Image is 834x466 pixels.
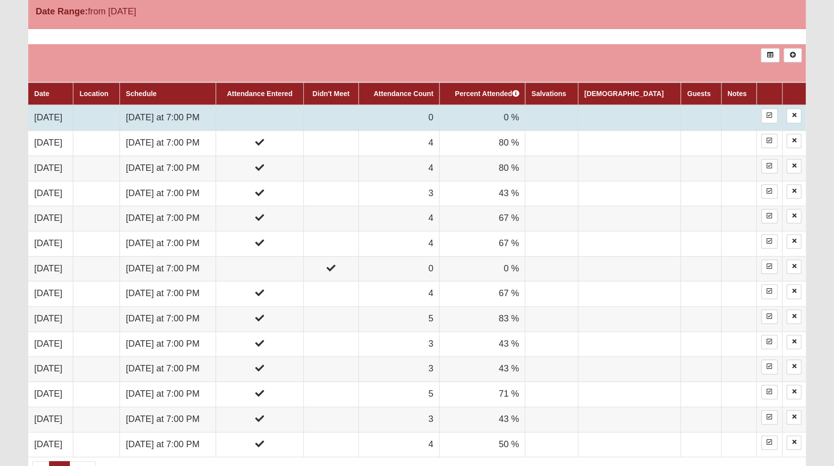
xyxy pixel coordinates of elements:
td: 67 % [440,281,525,307]
td: 43 % [440,181,525,206]
td: [DATE] [28,281,73,307]
a: Enter Attendance [761,134,778,148]
a: Schedule [126,90,157,98]
a: Enter Attendance [761,209,778,223]
td: [DATE] at 7:00 PM [119,307,216,332]
td: 67 % [440,206,525,231]
a: Enter Attendance [761,159,778,173]
td: [DATE] at 7:00 PM [119,382,216,407]
td: 3 [359,357,440,382]
td: [DATE] [28,231,73,256]
a: Enter Attendance [761,385,778,399]
td: 3 [359,331,440,357]
a: Attendance Count [374,90,434,98]
a: Percent Attended [455,90,519,98]
td: [DATE] at 7:00 PM [119,281,216,307]
a: Alt+N [783,48,802,62]
a: Enter Attendance [761,435,778,450]
td: 43 % [440,357,525,382]
label: Date Range: [36,5,88,18]
td: 83 % [440,307,525,332]
a: Attendance Entered [227,90,292,98]
td: 4 [359,231,440,256]
a: Enter Attendance [761,284,778,299]
a: Enter Attendance [761,335,778,349]
td: 80 % [440,155,525,181]
td: [DATE] at 7:00 PM [119,181,216,206]
td: [DATE] at 7:00 PM [119,155,216,181]
td: 3 [359,407,440,432]
td: 4 [359,155,440,181]
a: Enter Attendance [761,310,778,324]
a: Delete [786,284,801,299]
a: Enter Attendance [761,234,778,249]
a: Export to Excel [761,48,779,62]
a: Delete [786,410,801,424]
a: Delete [786,360,801,374]
td: 80 % [440,131,525,156]
a: Date [34,90,49,98]
td: 43 % [440,407,525,432]
td: 0 [359,105,440,130]
td: [DATE] [28,357,73,382]
td: [DATE] at 7:00 PM [119,357,216,382]
a: Enter Attendance [761,360,778,374]
td: 4 [359,206,440,231]
a: Enter Attendance [761,259,778,274]
td: [DATE] [28,181,73,206]
a: Delete [786,385,801,399]
td: [DATE] [28,307,73,332]
td: [DATE] [28,131,73,156]
td: 71 % [440,382,525,407]
a: Enter Attendance [761,108,778,123]
a: Delete [786,184,801,199]
th: Guests [681,82,721,105]
a: Location [79,90,108,98]
a: Didn't Meet [313,90,350,98]
a: Delete [786,335,801,349]
td: 5 [359,382,440,407]
a: Delete [786,209,801,223]
a: Enter Attendance [761,410,778,424]
td: [DATE] at 7:00 PM [119,206,216,231]
td: [DATE] [28,206,73,231]
th: Salvations [525,82,578,105]
td: 3 [359,181,440,206]
td: 50 % [440,432,525,457]
td: [DATE] at 7:00 PM [119,231,216,256]
td: [DATE] at 7:00 PM [119,331,216,357]
td: [DATE] [28,382,73,407]
a: Notes [727,90,747,98]
a: Enter Attendance [761,184,778,199]
td: [DATE] at 7:00 PM [119,407,216,432]
td: [DATE] at 7:00 PM [119,131,216,156]
td: [DATE] [28,155,73,181]
a: Delete [786,234,801,249]
td: [DATE] [28,105,73,130]
a: Delete [786,108,801,123]
td: [DATE] [28,407,73,432]
td: 0 % [440,256,525,281]
td: 0 % [440,105,525,130]
td: 43 % [440,331,525,357]
td: 4 [359,131,440,156]
td: 67 % [440,231,525,256]
td: 4 [359,432,440,457]
td: 0 [359,256,440,281]
a: Delete [786,159,801,173]
td: 4 [359,281,440,307]
td: 5 [359,307,440,332]
a: Delete [786,435,801,450]
td: [DATE] [28,331,73,357]
td: [DATE] at 7:00 PM [119,256,216,281]
td: [DATE] [28,432,73,457]
a: Delete [786,310,801,324]
td: [DATE] at 7:00 PM [119,105,216,130]
th: [DEMOGRAPHIC_DATA] [578,82,681,105]
a: Delete [786,134,801,148]
td: [DATE] [28,256,73,281]
td: [DATE] at 7:00 PM [119,432,216,457]
a: Delete [786,259,801,274]
div: from [DATE] [28,5,287,21]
